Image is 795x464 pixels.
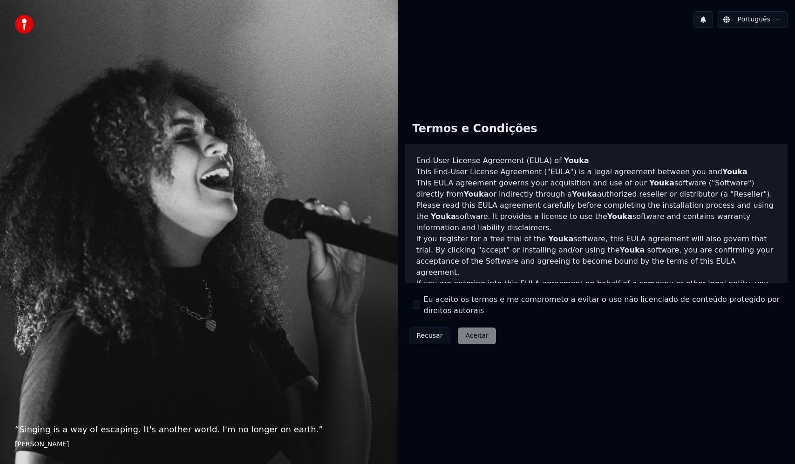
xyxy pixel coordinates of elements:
[15,440,383,449] footer: [PERSON_NAME]
[619,246,645,254] span: Youka
[15,15,34,34] img: youka
[564,156,589,165] span: Youka
[15,423,383,436] p: “ Singing is a way of escaping. It's another world. I'm no longer on earth. ”
[424,294,781,316] label: Eu aceito os termos e me comprometo a evitar o uso não licenciado de conteúdo protegido por direi...
[416,233,777,278] p: If you register for a free trial of the software, this EULA agreement will also govern that trial...
[416,200,777,233] p: Please read this EULA agreement carefully before completing the installation process and using th...
[416,177,777,200] p: This EULA agreement governs your acquisition and use of our software ("Software") directly from o...
[722,167,747,176] span: Youka
[416,166,777,177] p: This End-User License Agreement ("EULA") is a legal agreement between you and
[431,212,456,221] span: Youka
[572,190,597,198] span: Youka
[416,155,777,166] h3: End-User License Agreement (EULA) of
[416,278,777,334] p: If you are entering into this EULA agreement on behalf of a company or other legal entity, you re...
[649,178,674,187] span: Youka
[405,114,545,144] div: Termos e Condições
[463,190,489,198] span: Youka
[409,328,451,344] button: Recusar
[607,212,632,221] span: Youka
[548,234,573,243] span: Youka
